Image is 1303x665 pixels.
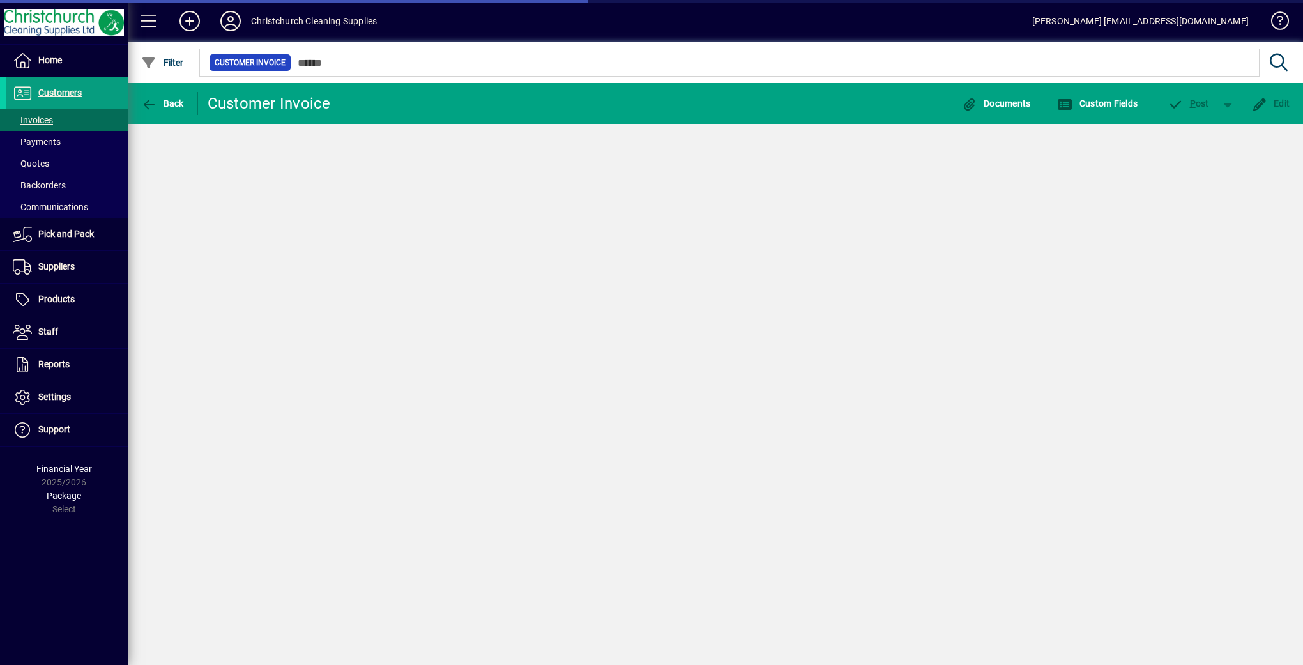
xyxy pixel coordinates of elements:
a: Home [6,45,128,77]
span: Customer Invoice [215,56,286,69]
button: Documents [959,92,1034,115]
span: Support [38,424,70,434]
span: Pick and Pack [38,229,94,239]
a: Products [6,284,128,316]
a: Pick and Pack [6,218,128,250]
span: Home [38,55,62,65]
span: Customers [38,88,82,98]
span: Documents [962,98,1031,109]
a: Payments [6,131,128,153]
span: Custom Fields [1057,98,1138,109]
button: Back [138,92,187,115]
span: Edit [1252,98,1290,109]
a: Quotes [6,153,128,174]
a: Backorders [6,174,128,196]
span: Backorders [13,180,66,190]
a: Settings [6,381,128,413]
button: Post [1161,92,1215,115]
span: P [1190,98,1196,109]
button: Edit [1249,92,1293,115]
a: Communications [6,196,128,218]
div: Christchurch Cleaning Supplies [251,11,377,31]
span: Financial Year [36,464,92,474]
span: Staff [38,326,58,337]
span: Settings [38,392,71,402]
button: Filter [138,51,187,74]
span: Filter [141,57,184,68]
app-page-header-button: Back [128,92,198,115]
a: Staff [6,316,128,348]
span: Communications [13,202,88,212]
div: Customer Invoice [208,93,331,114]
div: [PERSON_NAME] [EMAIL_ADDRESS][DOMAIN_NAME] [1032,11,1249,31]
a: Invoices [6,109,128,131]
button: Add [169,10,210,33]
span: ost [1168,98,1209,109]
a: Support [6,414,128,446]
span: Back [141,98,184,109]
span: Reports [38,359,70,369]
span: Quotes [13,158,49,169]
span: Payments [13,137,61,147]
span: Invoices [13,115,53,125]
a: Suppliers [6,251,128,283]
a: Reports [6,349,128,381]
span: Suppliers [38,261,75,271]
span: Package [47,491,81,501]
button: Profile [210,10,251,33]
button: Custom Fields [1054,92,1141,115]
span: Products [38,294,75,304]
a: Knowledge Base [1261,3,1287,44]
